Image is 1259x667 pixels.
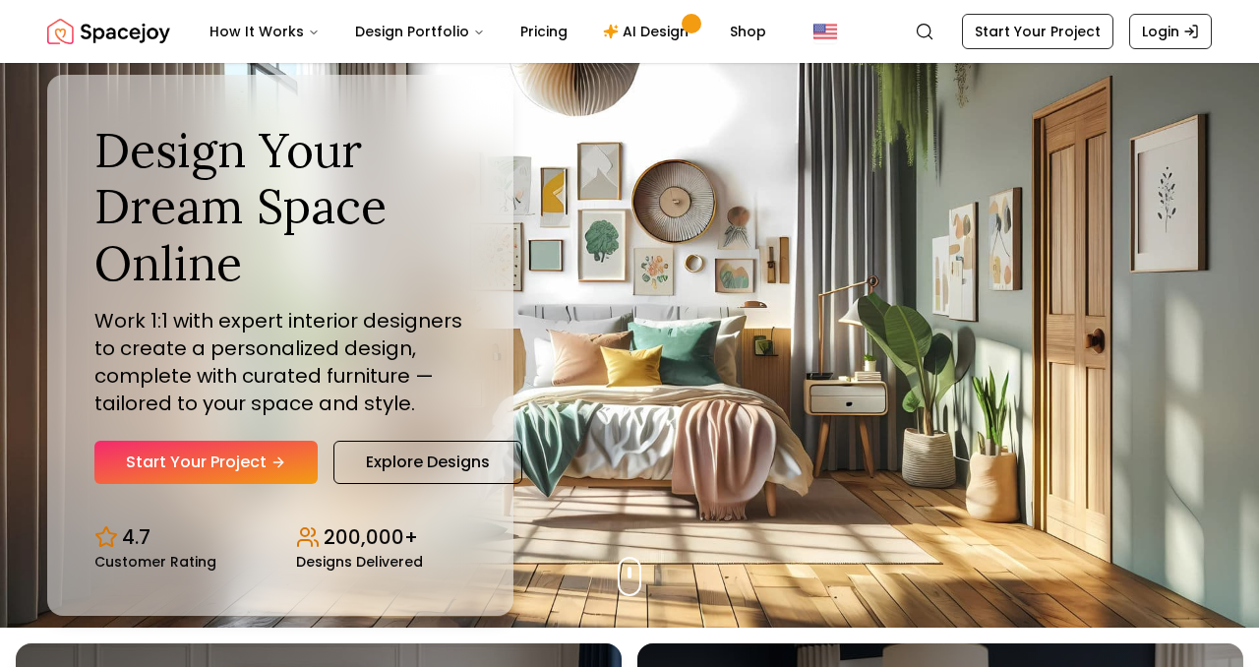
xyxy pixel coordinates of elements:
[47,12,170,51] a: Spacejoy
[1129,14,1212,49] a: Login
[813,20,837,43] img: United States
[47,12,170,51] img: Spacejoy Logo
[339,12,501,51] button: Design Portfolio
[296,555,423,569] small: Designs Delivered
[122,523,150,551] p: 4.7
[94,307,466,417] p: Work 1:1 with expert interior designers to create a personalized design, complete with curated fu...
[714,12,782,51] a: Shop
[94,122,466,292] h1: Design Your Dream Space Online
[94,441,318,484] a: Start Your Project
[194,12,335,51] button: How It Works
[505,12,583,51] a: Pricing
[587,12,710,51] a: AI Design
[333,441,522,484] a: Explore Designs
[324,523,418,551] p: 200,000+
[94,555,216,569] small: Customer Rating
[962,14,1113,49] a: Start Your Project
[94,508,466,569] div: Design stats
[194,12,782,51] nav: Main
